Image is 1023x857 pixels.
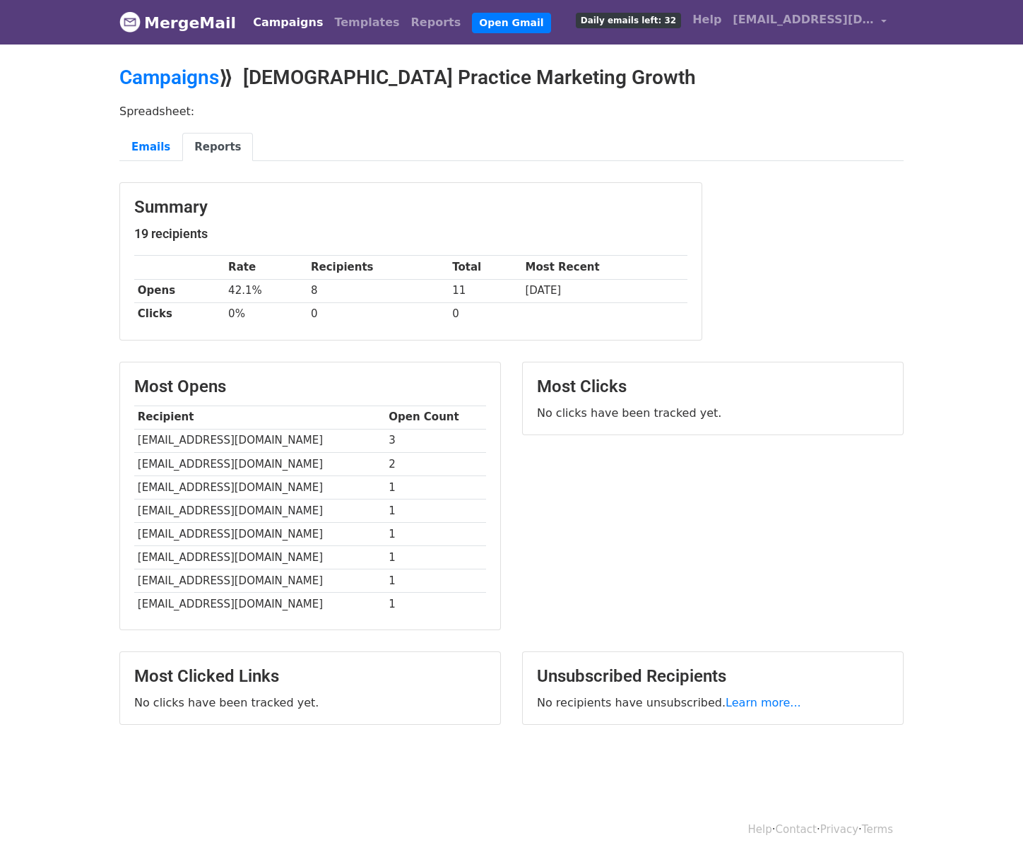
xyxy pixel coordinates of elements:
th: Clicks [134,302,225,326]
a: Campaigns [119,66,219,89]
a: Reports [182,133,253,162]
td: 0 [307,302,449,326]
td: 1 [385,569,486,593]
th: Most Recent [522,256,687,279]
span: [EMAIL_ADDRESS][DOMAIN_NAME] [733,11,874,28]
th: Rate [225,256,307,279]
td: [DATE] [522,279,687,302]
a: Terms [862,823,893,836]
a: MergeMail [119,8,236,37]
td: [EMAIL_ADDRESS][DOMAIN_NAME] [134,593,385,616]
td: [EMAIL_ADDRESS][DOMAIN_NAME] [134,546,385,569]
p: Spreadsheet: [119,104,904,119]
a: [EMAIL_ADDRESS][DOMAIN_NAME] [727,6,892,39]
a: Learn more... [726,696,801,709]
td: [EMAIL_ADDRESS][DOMAIN_NAME] [134,429,385,452]
a: Daily emails left: 32 [570,6,687,34]
td: 1 [385,523,486,546]
td: 8 [307,279,449,302]
th: Recipient [134,406,385,429]
td: [EMAIL_ADDRESS][DOMAIN_NAME] [134,569,385,593]
td: 1 [385,499,486,522]
a: Campaigns [247,8,329,37]
p: No clicks have been tracked yet. [134,695,486,710]
th: Total [449,256,521,279]
td: [EMAIL_ADDRESS][DOMAIN_NAME] [134,499,385,522]
td: [EMAIL_ADDRESS][DOMAIN_NAME] [134,475,385,499]
td: [EMAIL_ADDRESS][DOMAIN_NAME] [134,523,385,546]
img: MergeMail logo [119,11,141,32]
h2: ⟫ [DEMOGRAPHIC_DATA] Practice Marketing Growth [119,66,904,90]
iframe: Chat Widget [952,789,1023,857]
h3: Most Opens [134,377,486,397]
th: Recipients [307,256,449,279]
td: [EMAIL_ADDRESS][DOMAIN_NAME] [134,452,385,475]
td: 3 [385,429,486,452]
a: Open Gmail [472,13,550,33]
td: 11 [449,279,521,302]
h3: Unsubscribed Recipients [537,666,889,687]
td: 0% [225,302,307,326]
h3: Most Clicks [537,377,889,397]
h3: Most Clicked Links [134,666,486,687]
td: 1 [385,546,486,569]
td: 1 [385,475,486,499]
span: Daily emails left: 32 [576,13,681,28]
a: Privacy [820,823,858,836]
a: Templates [329,8,405,37]
h5: 19 recipients [134,226,687,242]
th: Opens [134,279,225,302]
a: Help [687,6,727,34]
td: 42.1% [225,279,307,302]
a: Contact [776,823,817,836]
td: 2 [385,452,486,475]
p: No clicks have been tracked yet. [537,406,889,420]
a: Help [748,823,772,836]
a: Emails [119,133,182,162]
h3: Summary [134,197,687,218]
a: Reports [406,8,467,37]
th: Open Count [385,406,486,429]
td: 0 [449,302,521,326]
p: No recipients have unsubscribed. [537,695,889,710]
td: 1 [385,593,486,616]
